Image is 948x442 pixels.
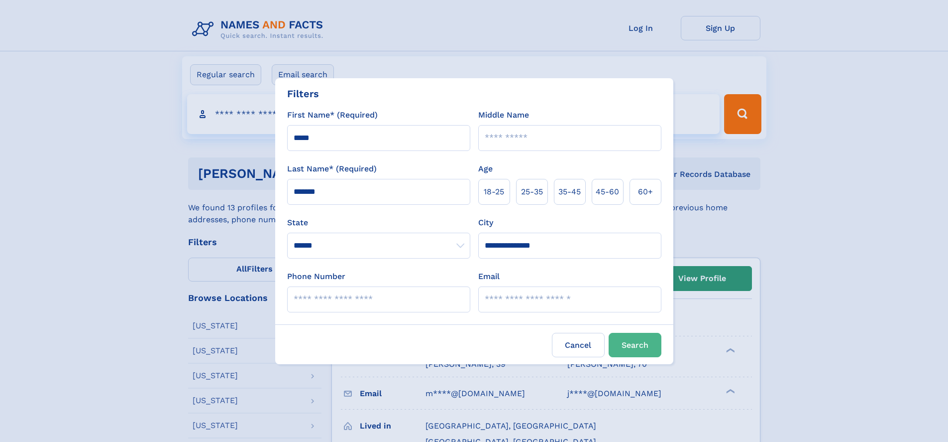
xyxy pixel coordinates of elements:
div: Filters [287,86,319,101]
label: Age [478,163,493,175]
label: First Name* (Required) [287,109,378,121]
label: State [287,217,470,229]
label: Phone Number [287,271,345,283]
label: Cancel [552,333,605,357]
label: Email [478,271,500,283]
label: City [478,217,493,229]
button: Search [609,333,661,357]
span: 35‑45 [558,186,581,198]
span: 25‑35 [521,186,543,198]
span: 18‑25 [484,186,504,198]
span: 60+ [638,186,653,198]
span: 45‑60 [596,186,619,198]
label: Middle Name [478,109,529,121]
label: Last Name* (Required) [287,163,377,175]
